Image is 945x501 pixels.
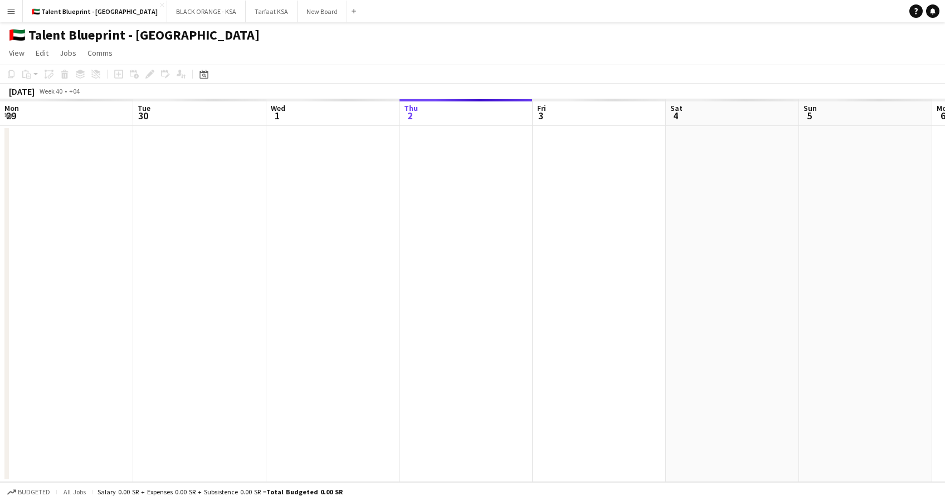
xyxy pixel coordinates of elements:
span: 3 [535,109,546,122]
span: Thu [404,103,418,113]
span: Total Budgeted 0.00 SR [266,488,343,496]
a: Comms [83,46,117,60]
span: View [9,48,25,58]
span: Comms [87,48,113,58]
span: Fri [537,103,546,113]
div: Salary 0.00 SR + Expenses 0.00 SR + Subsistence 0.00 SR = [98,488,343,496]
span: 30 [136,109,150,122]
a: Edit [31,46,53,60]
button: 🇦🇪 Talent Blueprint - [GEOGRAPHIC_DATA] [23,1,167,22]
h1: 🇦🇪 Talent Blueprint - [GEOGRAPHIC_DATA] [9,27,260,43]
button: Budgeted [6,486,52,498]
span: 29 [3,109,19,122]
span: All jobs [61,488,88,496]
button: BLACK ORANGE - KSA [167,1,246,22]
span: Tue [138,103,150,113]
a: View [4,46,29,60]
span: 2 [402,109,418,122]
button: Tarfaat KSA [246,1,298,22]
span: Week 40 [37,87,65,95]
span: Mon [4,103,19,113]
span: Wed [271,103,285,113]
div: [DATE] [9,86,35,97]
span: Jobs [60,48,76,58]
span: Sat [670,103,683,113]
span: 4 [669,109,683,122]
span: Sun [803,103,817,113]
a: Jobs [55,46,81,60]
span: Budgeted [18,488,50,496]
div: +04 [69,87,80,95]
button: New Board [298,1,347,22]
span: Edit [36,48,48,58]
span: 1 [269,109,285,122]
span: 5 [802,109,817,122]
